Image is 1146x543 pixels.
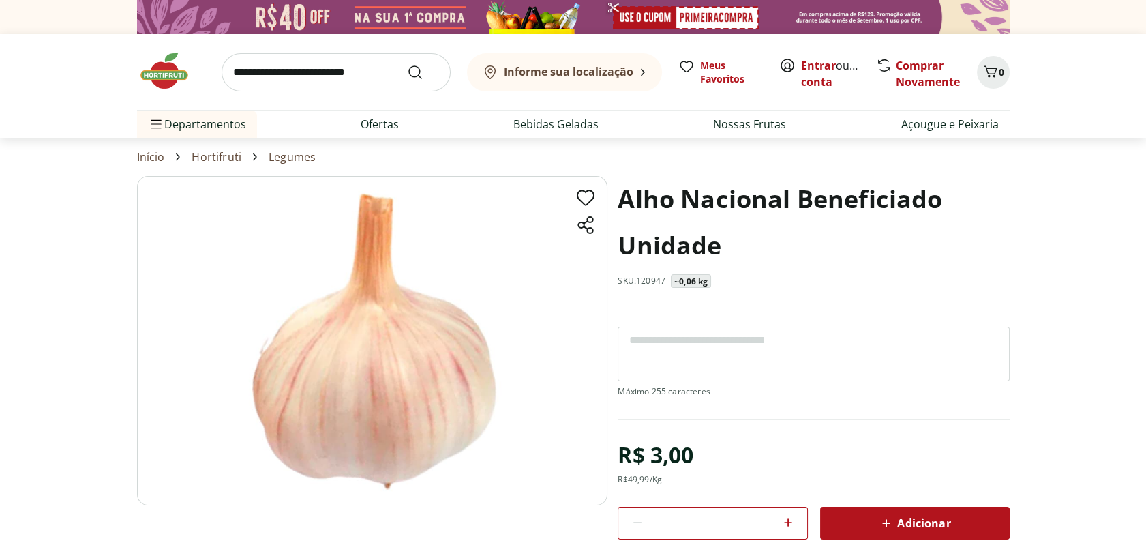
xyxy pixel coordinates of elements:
[192,151,241,163] a: Hortifruti
[901,116,999,132] a: Açougue e Peixaria
[999,65,1004,78] span: 0
[361,116,399,132] a: Ofertas
[269,151,316,163] a: Legumes
[148,108,164,141] button: Menu
[801,57,862,90] span: ou
[801,58,876,89] a: Criar conta
[618,176,1009,269] h1: Alho Nacional Beneficiado Unidade
[467,53,662,91] button: Informe sua localização
[618,276,665,287] p: SKU: 120947
[222,53,451,91] input: search
[148,108,246,141] span: Departamentos
[896,58,960,89] a: Comprar Novamente
[820,507,1010,540] button: Adicionar
[407,64,440,80] button: Submit Search
[878,515,950,531] span: Adicionar
[618,436,693,474] div: R$ 3,00
[977,56,1010,89] button: Carrinho
[137,50,205,91] img: Hortifruti
[678,59,763,86] a: Meus Favoritos
[801,58,836,73] a: Entrar
[137,151,165,163] a: Início
[504,64,633,79] b: Informe sua localização
[700,59,763,86] span: Meus Favoritos
[713,116,786,132] a: Nossas Frutas
[674,276,708,287] p: ~0,06 kg
[137,176,607,505] img: Alho Nacional Beneficiado Unidade
[618,474,662,485] div: R$ 49,99 /Kg
[513,116,599,132] a: Bebidas Geladas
